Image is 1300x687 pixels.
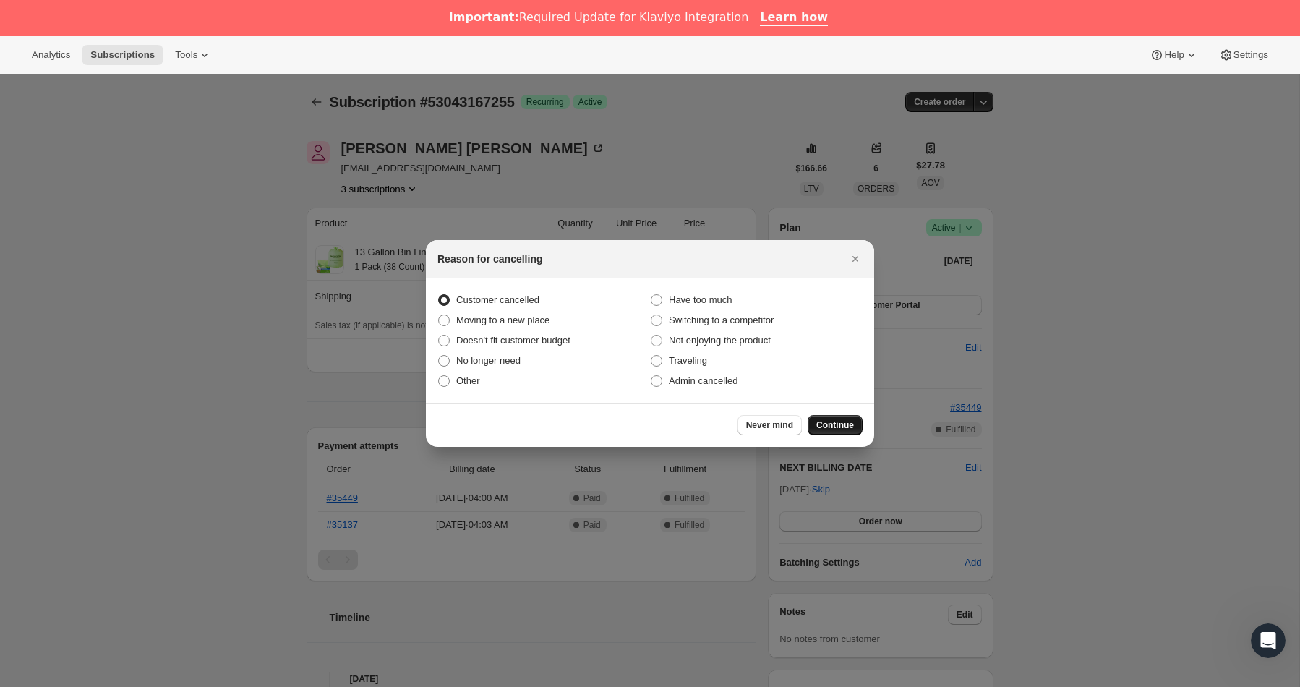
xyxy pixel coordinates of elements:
button: Help [1141,45,1207,65]
span: Analytics [32,49,70,61]
span: Not enjoying the product [669,335,771,346]
span: Have too much [669,294,732,305]
button: Subscriptions [82,45,163,65]
button: Close [845,249,865,269]
span: Tools [175,49,197,61]
span: Customer cancelled [456,294,539,305]
button: Continue [808,415,863,435]
button: Never mind [737,415,802,435]
span: Traveling [669,355,707,366]
span: Other [456,375,480,386]
span: Switching to a competitor [669,315,774,325]
span: Help [1164,49,1184,61]
span: Continue [816,419,854,431]
h2: Reason for cancelling [437,252,542,266]
button: Tools [166,45,221,65]
div: Required Update for Klaviyo Integration [449,10,748,25]
button: Settings [1210,45,1277,65]
span: No longer need [456,355,521,366]
span: Moving to a new place [456,315,549,325]
b: Important: [449,10,519,24]
span: Admin cancelled [669,375,737,386]
button: Analytics [23,45,79,65]
iframe: Intercom live chat [1251,623,1286,658]
span: Doesn't fit customer budget [456,335,570,346]
a: Learn how [760,10,828,26]
span: Settings [1233,49,1268,61]
span: Subscriptions [90,49,155,61]
span: Never mind [746,419,793,431]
